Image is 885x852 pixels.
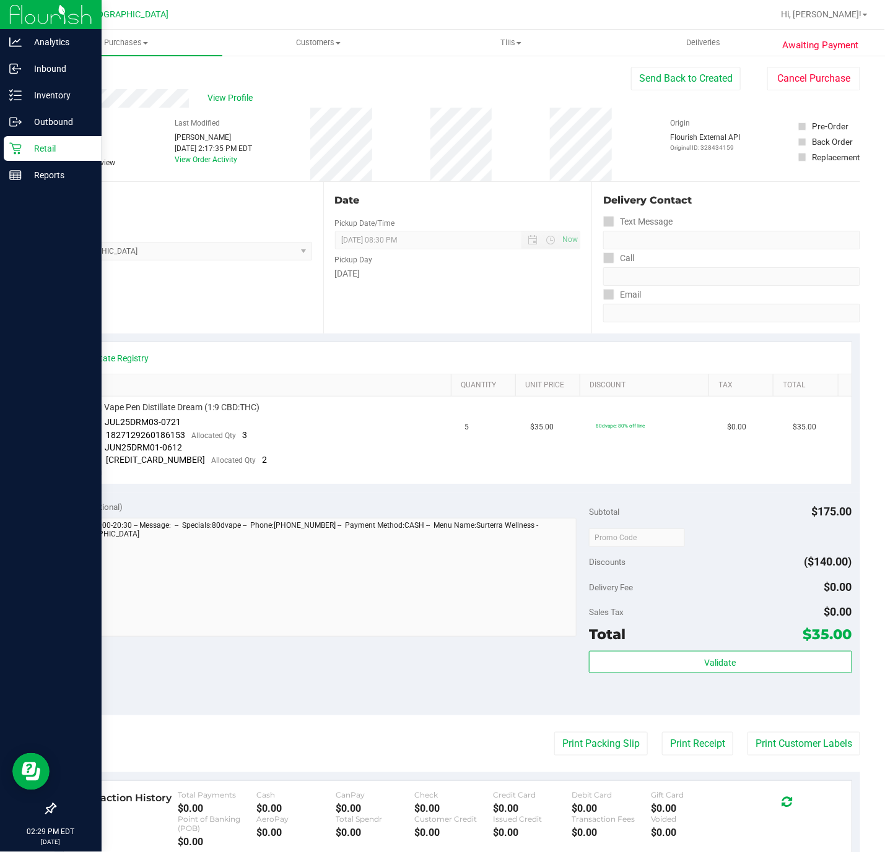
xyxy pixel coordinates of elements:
[589,651,852,673] button: Validate
[662,732,733,755] button: Print Receipt
[6,837,96,846] p: [DATE]
[493,803,572,814] div: $0.00
[525,381,575,390] a: Unit Price
[175,143,252,154] div: [DATE] 2:17:35 PM EDT
[705,658,736,668] span: Validate
[603,231,860,249] input: Format: (999) 999-9999
[335,254,373,265] label: Pickup Day
[748,732,860,755] button: Print Customer Labels
[493,814,572,824] div: Issued Credit
[589,626,626,643] span: Total
[414,790,493,799] div: Check
[335,193,581,208] div: Date
[9,142,22,155] inline-svg: Retail
[603,193,860,208] div: Delivery Contact
[22,61,96,76] p: Inbound
[9,169,22,181] inline-svg: Reports
[531,421,554,433] span: $35.00
[414,814,493,824] div: Customer Credit
[414,30,607,56] a: Tills
[336,814,414,824] div: Total Spendr
[30,30,222,56] a: Purchases
[719,381,769,390] a: Tax
[71,402,260,413] span: SW 0.3g Vape Pen Distillate Dream (1:9 CBD:THC)
[263,455,268,465] span: 2
[257,803,336,814] div: $0.00
[728,421,747,433] span: $0.00
[596,423,645,429] span: 80dvape: 80% off line
[651,827,730,838] div: $0.00
[670,132,740,152] div: Flourish External API
[493,827,572,838] div: $0.00
[590,381,704,390] a: Discount
[461,381,511,390] a: Quantity
[670,143,740,152] p: Original ID: 328434159
[6,826,96,837] p: 02:29 PM EDT
[465,421,469,433] span: 5
[603,286,641,304] label: Email
[54,193,312,208] div: Location
[22,114,96,129] p: Outbound
[603,249,634,267] label: Call
[178,836,256,848] div: $0.00
[572,814,651,824] div: Transaction Fees
[631,67,741,90] button: Send Back to Created
[22,141,96,156] p: Retail
[73,381,446,390] a: SKU
[243,430,248,440] span: 3
[589,507,619,517] span: Subtotal
[107,455,206,465] span: [CREDIT_CARD_NUMBER]
[414,827,493,838] div: $0.00
[782,38,858,53] span: Awaiting Payment
[781,9,861,19] span: Hi, [PERSON_NAME]!
[22,168,96,183] p: Reports
[493,790,572,799] div: Credit Card
[257,814,336,824] div: AeroPay
[105,442,183,452] span: JUN25DRM01-0612
[767,67,860,90] button: Cancel Purchase
[192,431,237,440] span: Allocated Qty
[603,213,673,231] label: Text Message
[175,118,220,129] label: Last Modified
[669,37,737,48] span: Deliveries
[824,580,852,593] span: $0.00
[207,92,257,105] span: View Profile
[812,151,860,163] div: Replacement
[257,827,336,838] div: $0.00
[9,89,22,101] inline-svg: Inventory
[607,30,800,56] a: Deliveries
[257,790,336,799] div: Cash
[414,803,493,814] div: $0.00
[651,814,730,824] div: Voided
[9,36,22,48] inline-svg: Analytics
[670,118,690,129] label: Origin
[175,132,252,143] div: [PERSON_NAME]
[22,35,96,49] p: Analytics
[336,827,414,838] div: $0.00
[336,803,414,814] div: $0.00
[335,218,395,229] label: Pickup Date/Time
[572,803,651,814] div: $0.00
[589,551,626,573] span: Discounts
[812,505,852,518] span: $175.00
[589,528,685,547] input: Promo Code
[415,37,606,48] span: Tills
[589,607,624,617] span: Sales Tax
[824,605,852,618] span: $0.00
[812,120,848,132] div: Pre-Order
[9,116,22,128] inline-svg: Outbound
[335,267,581,280] div: [DATE]
[572,790,651,799] div: Debit Card
[175,155,237,164] a: View Order Activity
[12,753,50,790] iframe: Resource center
[75,352,149,364] a: View State Registry
[105,417,181,427] span: JUL25DRM03-0721
[178,803,256,814] div: $0.00
[9,62,22,75] inline-svg: Inbound
[589,582,633,592] span: Delivery Fee
[803,626,852,643] span: $35.00
[30,37,222,48] span: Purchases
[651,790,730,799] div: Gift Card
[804,555,852,568] span: ($140.00)
[178,814,256,833] div: Point of Banking (POB)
